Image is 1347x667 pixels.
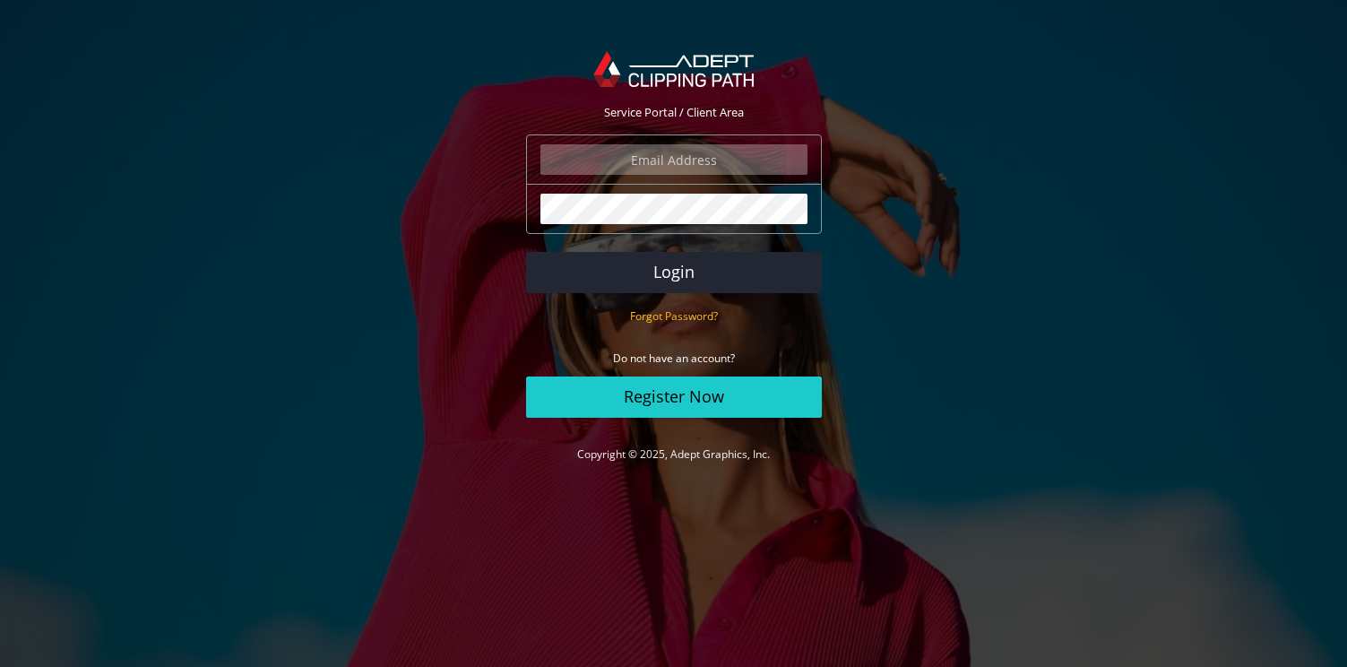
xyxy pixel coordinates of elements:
small: Forgot Password? [630,308,718,324]
button: Login [526,252,822,293]
span: Service Portal / Client Area [604,104,744,120]
small: Do not have an account? [613,351,735,366]
a: Register Now [526,377,822,418]
a: Copyright © 2025, Adept Graphics, Inc. [577,446,770,462]
img: Adept Graphics [593,51,754,87]
a: Forgot Password? [630,308,718,324]
input: Email Address [540,144,807,175]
